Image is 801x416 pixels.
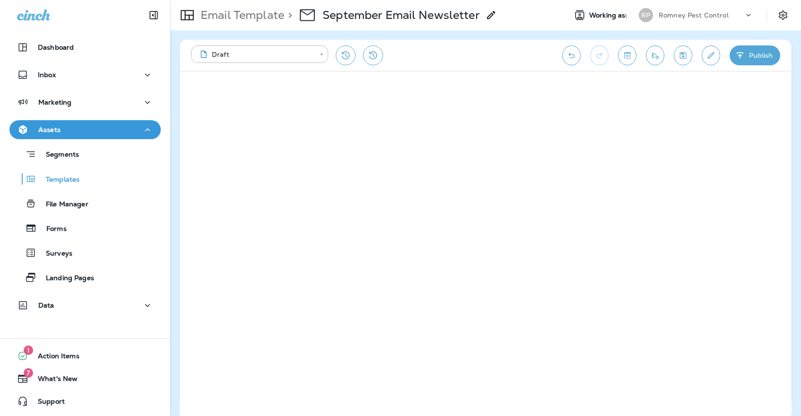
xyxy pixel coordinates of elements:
p: Surveys [36,249,72,258]
p: September Email Newsletter [322,8,480,22]
button: Edit details [702,45,720,65]
p: Assets [38,126,61,133]
span: Support [28,398,65,409]
button: Restore from previous version [336,45,356,65]
p: Dashboard [38,44,74,51]
button: Settings [775,7,792,24]
p: Inbox [38,71,56,79]
p: Email Template [197,8,284,22]
button: 7What's New [9,369,161,388]
button: 1Action Items [9,346,161,365]
span: Working as: [589,11,629,19]
button: Save [674,45,692,65]
button: Undo [562,45,581,65]
button: Segments [9,144,161,164]
div: RP [639,8,653,22]
button: View Changelog [363,45,383,65]
p: Forms [37,225,67,234]
button: Inbox [9,65,161,84]
button: Support [9,392,161,411]
button: Send test email [646,45,664,65]
p: Templates [36,176,79,185]
p: Data [38,301,54,309]
button: Toggle preview [618,45,636,65]
button: Data [9,296,161,315]
span: 7 [24,368,33,378]
p: Marketing [38,98,71,106]
span: 1 [24,345,33,355]
button: Marketing [9,93,161,112]
button: Templates [9,169,161,189]
p: Segments [36,150,79,160]
button: Assets [9,120,161,139]
p: Landing Pages [36,274,94,283]
p: > [284,8,292,22]
button: Surveys [9,243,161,263]
button: Forms [9,218,161,238]
div: Draft [198,50,313,59]
button: Dashboard [9,38,161,57]
button: File Manager [9,194,161,213]
span: What's New [28,375,78,386]
p: Romney Pest Control [659,11,729,19]
button: Publish [730,45,780,65]
span: Action Items [28,352,79,363]
button: Collapse Sidebar [140,6,167,25]
p: File Manager [36,200,88,209]
button: Landing Pages [9,267,161,287]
